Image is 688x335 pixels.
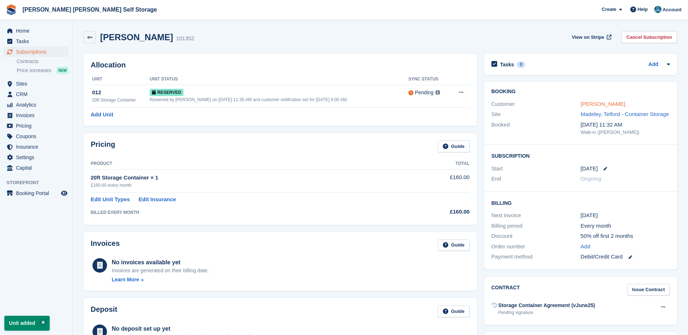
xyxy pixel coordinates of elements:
[91,195,130,204] a: Edit Unit Types
[7,179,72,186] span: Storefront
[491,232,581,240] div: Discount
[4,110,69,120] a: menu
[16,142,59,152] span: Insurance
[16,47,59,57] span: Subscriptions
[399,208,470,216] div: £160.00
[91,174,399,182] div: 20ft Storage Container × 1
[581,175,601,182] span: Ongoing
[16,163,59,173] span: Capital
[408,74,450,85] th: Sync Status
[17,66,69,74] a: Price increases NEW
[16,110,59,120] span: Invoices
[4,316,50,331] p: Unit added
[602,6,616,13] span: Create
[4,142,69,152] a: menu
[92,97,150,103] div: 20ft Storage Container
[139,195,176,204] a: Edit Insurance
[16,100,59,110] span: Analytics
[581,253,670,261] div: Debit/Credit Card
[16,152,59,162] span: Settings
[491,211,581,220] div: Next invoice
[16,121,59,131] span: Pricing
[569,31,613,43] a: View on Stripe
[491,175,581,183] div: End
[150,89,184,96] span: Reserved
[572,34,604,41] span: View on Stripe
[16,36,59,46] span: Tasks
[6,4,17,15] img: stora-icon-8386f47178a22dfd0bd8f6a31ec36ba5ce8667c1dd55bd0f319d3a0aa187defe.svg
[16,131,59,141] span: Coupons
[16,26,59,36] span: Home
[20,4,160,16] a: [PERSON_NAME] [PERSON_NAME] Self Storage
[176,34,194,43] div: 101352
[415,89,433,96] div: Pending
[491,243,581,251] div: Order number
[491,121,581,136] div: Booked
[112,324,261,333] div: No deposit set up yet
[621,31,677,43] a: Cancel Subscription
[648,61,658,69] a: Add
[4,152,69,162] a: menu
[498,309,595,316] div: Pending signature
[491,199,670,206] h2: Billing
[91,182,399,189] div: £160.00 every month
[581,222,670,230] div: Every month
[17,58,69,65] a: Contracts
[581,243,590,251] a: Add
[91,140,115,152] h2: Pricing
[4,121,69,131] a: menu
[112,276,209,284] a: Learn More
[438,305,470,317] a: Guide
[663,6,681,13] span: Account
[399,158,470,170] th: Total
[16,89,59,99] span: CRM
[4,47,69,57] a: menu
[112,267,209,274] div: Invoices are generated on their billing date.
[581,211,670,220] div: [DATE]
[500,61,514,68] h2: Tasks
[91,239,120,251] h2: Invoices
[4,100,69,110] a: menu
[581,165,598,173] time: 2025-08-18 00:00:00 UTC
[112,276,139,284] div: Learn More
[91,74,150,85] th: Unit
[498,302,595,309] div: Storage Container Agreement (vJune25)
[638,6,648,13] span: Help
[4,89,69,99] a: menu
[491,152,670,159] h2: Subscription
[92,88,150,97] div: 012
[100,32,173,42] h2: [PERSON_NAME]
[436,90,440,95] img: icon-info-grey-7440780725fd019a000dd9b08b2336e03edf1995a4989e88bcd33f0948082b44.svg
[627,284,670,296] a: Issue Contract
[491,253,581,261] div: Payment method
[491,100,581,108] div: Customer
[150,74,408,85] th: Unit Status
[91,158,399,170] th: Product
[581,121,670,129] div: [DATE] 11:32 AM
[438,140,470,152] a: Guide
[491,284,520,296] h2: Contract
[150,96,408,103] div: Reserved by [PERSON_NAME] on [DATE] 11:35 AM and customer notification set for [DATE] 6:00 AM.
[60,189,69,198] a: Preview store
[4,26,69,36] a: menu
[517,61,525,68] div: 0
[399,169,470,192] td: £160.00
[4,163,69,173] a: menu
[581,111,669,117] a: Madeley, Telford - Container Storage
[4,131,69,141] a: menu
[581,101,625,107] a: [PERSON_NAME]
[91,209,399,216] div: BILLED EVERY MONTH
[654,6,662,13] img: Jake Timmins
[91,305,117,317] h2: Deposit
[491,89,670,95] h2: Booking
[4,36,69,46] a: menu
[57,67,69,74] div: NEW
[17,67,52,74] span: Price increases
[91,111,113,119] a: Add Unit
[91,61,470,69] h2: Allocation
[581,232,670,240] div: 50% off first 2 months
[491,110,581,119] div: Site
[491,222,581,230] div: Billing period
[4,188,69,198] a: menu
[581,129,670,136] div: Walk-in ([PERSON_NAME])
